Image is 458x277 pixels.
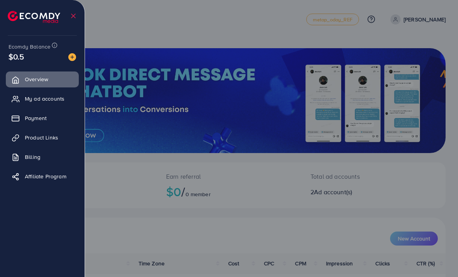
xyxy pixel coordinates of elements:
[25,75,48,83] span: Overview
[9,51,24,62] span: $0.5
[25,95,64,103] span: My ad accounts
[6,110,79,126] a: Payment
[25,172,66,180] span: Affiliate Program
[25,153,40,161] span: Billing
[25,114,47,122] span: Payment
[6,91,79,106] a: My ad accounts
[6,130,79,145] a: Product Links
[68,53,76,61] img: image
[425,242,452,271] iframe: Chat
[6,169,79,184] a: Affiliate Program
[8,11,60,23] img: logo
[6,149,79,165] a: Billing
[9,43,50,51] span: Ecomdy Balance
[25,134,58,141] span: Product Links
[6,71,79,87] a: Overview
